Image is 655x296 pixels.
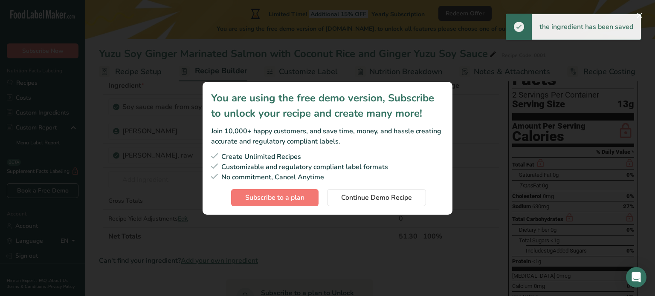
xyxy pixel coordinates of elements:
[211,162,444,172] div: Customizable and regulatory compliant label formats
[211,152,444,162] div: Create Unlimited Recipes
[341,193,412,203] span: Continue Demo Recipe
[327,189,426,206] button: Continue Demo Recipe
[245,193,304,203] span: Subscribe to a plan
[211,126,444,147] div: Join 10,000+ happy customers, and save time, money, and hassle creating accurate and regulatory c...
[231,189,319,206] button: Subscribe to a plan
[211,90,444,121] div: You are using the free demo version, Subscribe to unlock your recipe and create many more!
[626,267,646,287] div: Open Intercom Messenger
[211,172,444,182] div: No commitment, Cancel Anytime
[532,14,641,40] div: the ingredient has been saved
